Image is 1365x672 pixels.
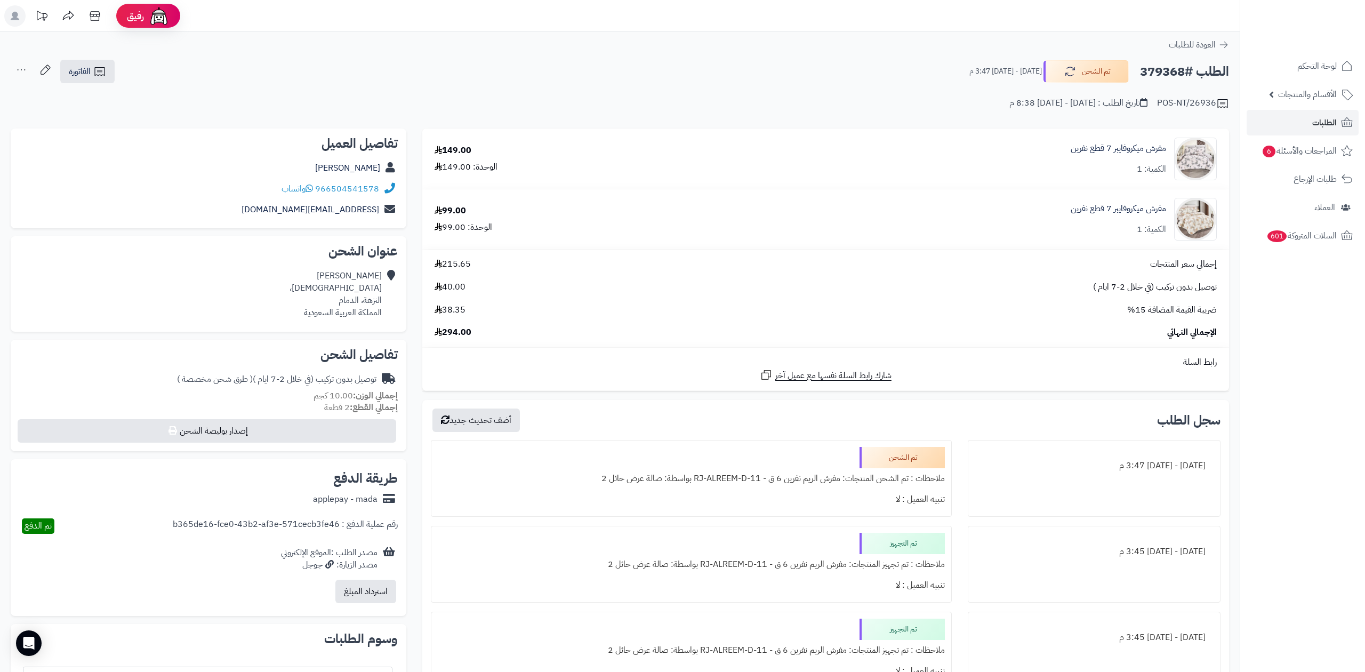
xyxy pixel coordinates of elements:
[1093,281,1217,293] span: توصيل بدون تركيب (في خلال 2-7 ايام )
[242,203,379,216] a: [EMAIL_ADDRESS][DOMAIN_NAME]
[435,258,471,270] span: 215.65
[281,547,378,571] div: مصدر الطلب :الموقع الإلكتروني
[69,65,91,78] span: الفاتورة
[435,161,497,173] div: الوحدة: 149.00
[435,205,466,217] div: 99.00
[1169,38,1229,51] a: العودة للطلبات
[353,389,398,402] strong: إجمالي الوزن:
[335,580,396,603] button: استرداد المبلغ
[313,493,378,506] div: applepay - mada
[775,370,892,382] span: شارك رابط السلة نفسها مع عميل آخر
[1266,228,1337,243] span: السلات المتروكة
[1175,198,1216,241] img: 1752908587-1-90x90.jpg
[1127,304,1217,316] span: ضريبة القيمة المضافة 15%
[435,145,471,157] div: 149.00
[1157,97,1229,110] div: POS-NT/26936
[438,489,945,510] div: تنبيه العميل : لا
[975,455,1214,476] div: [DATE] - [DATE] 3:47 م
[760,369,892,382] a: شارك رابط السلة نفسها مع عميل آخر
[435,304,465,316] span: 38.35
[1140,61,1229,83] h2: الطلب #379368
[19,245,398,258] h2: عنوان الشحن
[427,356,1225,369] div: رابط السلة
[438,640,945,661] div: ملاحظات : تم تجهيز المنتجات: مفرش الريم نفرين 6 ق - RJ-ALREEM-D-11 بواسطة: صالة عرض حائل 2
[1137,163,1166,175] div: الكمية: 1
[1167,326,1217,339] span: الإجمالي النهائي
[315,182,379,195] a: 966504541578
[1247,53,1359,79] a: لوحة التحكم
[1267,230,1287,242] span: 601
[1312,115,1337,130] span: الطلبات
[969,66,1042,77] small: [DATE] - [DATE] 3:47 م
[1071,203,1166,215] a: مفرش ميكروفايبر 7 قطع نفرين
[1150,258,1217,270] span: إجمالي سعر المنتجات
[1314,200,1335,215] span: العملاء
[1263,146,1275,157] span: 6
[1247,138,1359,164] a: المراجعات والأسئلة6
[860,619,945,640] div: تم التجهيز
[1175,138,1216,180] img: 1752059547-1-90x90.jpg
[25,519,52,532] span: تم الدفع
[1247,110,1359,135] a: الطلبات
[28,5,55,29] a: تحديثات المنصة
[350,401,398,414] strong: إجمالي القطع:
[438,468,945,489] div: ملاحظات : تم الشحن المنتجات: مفرش الريم نفرين 6 ق - RJ-ALREEM-D-11 بواسطة: صالة عرض حائل 2
[1278,87,1337,102] span: الأقسام والمنتجات
[432,409,520,432] button: أضف تحديث جديد
[19,137,398,150] h2: تفاصيل العميل
[1292,27,1355,50] img: logo-2.png
[1169,38,1216,51] span: العودة للطلبات
[1009,97,1147,109] div: تاريخ الطلب : [DATE] - [DATE] 8:38 م
[1137,223,1166,236] div: الكمية: 1
[333,472,398,485] h2: طريقة الدفع
[1247,195,1359,220] a: العملاء
[438,554,945,575] div: ملاحظات : تم تجهيز المنتجات: مفرش الريم نفرين 6 ق - RJ-ALREEM-D-11 بواسطة: صالة عرض حائل 2
[1294,172,1337,187] span: طلبات الإرجاع
[860,447,945,468] div: تم الشحن
[435,326,471,339] span: 294.00
[314,389,398,402] small: 10.00 كجم
[860,533,945,554] div: تم التجهيز
[148,5,170,27] img: ai-face.png
[1157,414,1221,427] h3: سجل الطلب
[1043,60,1129,83] button: تم الشحن
[435,221,492,234] div: الوحدة: 99.00
[324,401,398,414] small: 2 قطعة
[19,633,398,645] h2: وسوم الطلبات
[173,518,398,534] div: رقم عملية الدفع : b365de16-fce0-43b2-af3e-571cecb3fe46
[18,419,396,443] button: إصدار بوليصة الشحن
[282,182,313,195] a: واتساب
[281,559,378,571] div: مصدر الزيارة: جوجل
[290,270,382,318] div: [PERSON_NAME] [DEMOGRAPHIC_DATA]، النزهة، الدمام المملكة العربية السعودية
[177,373,376,386] div: توصيل بدون تركيب (في خلال 2-7 ايام )
[435,281,465,293] span: 40.00
[19,348,398,361] h2: تفاصيل الشحن
[177,373,253,386] span: ( طرق شحن مخصصة )
[1071,142,1166,155] a: مفرش ميكروفايبر 7 قطع نفرين
[1247,166,1359,192] a: طلبات الإرجاع
[1262,143,1337,158] span: المراجعات والأسئلة
[438,575,945,596] div: تنبيه العميل : لا
[975,541,1214,562] div: [DATE] - [DATE] 3:45 م
[1297,59,1337,74] span: لوحة التحكم
[127,10,144,22] span: رفيق
[1247,223,1359,249] a: السلات المتروكة601
[315,162,380,174] a: [PERSON_NAME]
[975,627,1214,648] div: [DATE] - [DATE] 3:45 م
[16,630,42,656] div: Open Intercom Messenger
[60,60,115,83] a: الفاتورة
